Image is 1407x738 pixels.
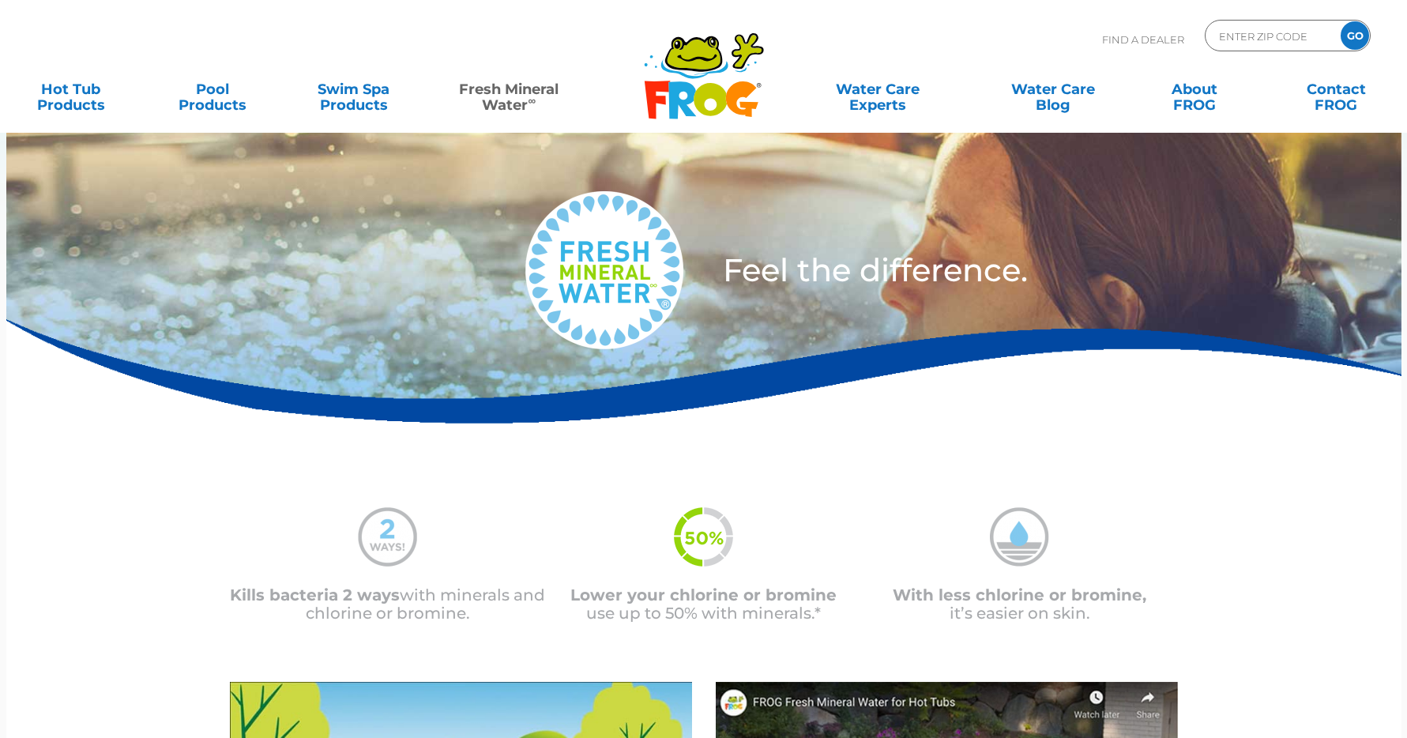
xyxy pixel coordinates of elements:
[546,586,862,623] p: use up to 50% with minerals.*
[990,507,1049,567] img: mineral-water-less-chlorine
[1341,21,1369,50] input: GO
[723,254,1285,286] h3: Feel the difference.
[1217,24,1324,47] input: Zip Code Form
[862,586,1178,623] p: it’s easier on skin.
[1140,73,1250,105] a: AboutFROG
[1102,20,1184,59] p: Find A Dealer
[528,94,536,107] sup: ∞
[230,586,546,623] p: with minerals and chlorine or bromine.
[230,586,400,604] span: Kills bacteria 2 ways
[1281,73,1391,105] a: ContactFROG
[893,586,1146,604] span: With less chlorine or bromine,
[570,586,837,604] span: Lower your chlorine or bromine
[440,73,577,105] a: Fresh MineralWater∞
[525,191,683,349] img: fresh-mineral-water-logo-medium
[157,73,267,105] a: PoolProducts
[358,507,417,567] img: mineral-water-2-ways
[788,73,966,105] a: Water CareExperts
[674,507,733,567] img: fmw-50percent-icon
[999,73,1108,105] a: Water CareBlog
[299,73,408,105] a: Swim SpaProducts
[16,73,126,105] a: Hot TubProducts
